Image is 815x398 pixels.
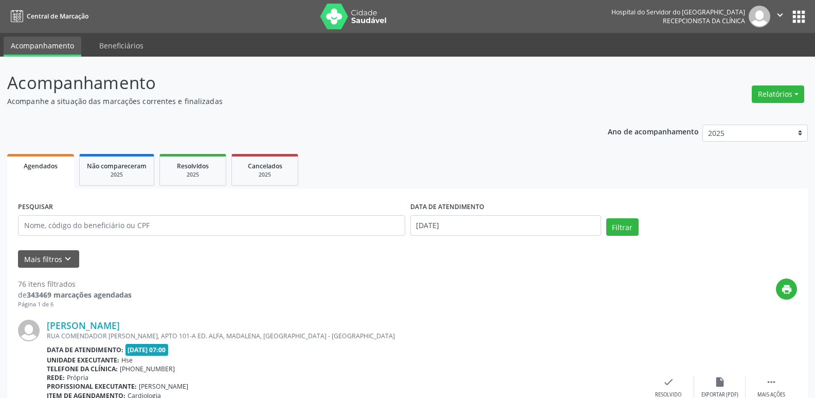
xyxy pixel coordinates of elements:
i:  [774,9,786,21]
button: Filtrar [606,218,639,236]
i: keyboard_arrow_down [62,253,74,265]
div: 76 itens filtrados [18,279,132,289]
span: Própria [67,373,88,382]
button: print [776,279,797,300]
strong: 343469 marcações agendadas [27,290,132,300]
b: Unidade executante: [47,356,119,365]
b: Data de atendimento: [47,345,123,354]
div: Página 1 de 6 [18,300,132,309]
span: Central de Marcação [27,12,88,21]
div: de [18,289,132,300]
button: apps [790,8,808,26]
input: Nome, código do beneficiário ou CPF [18,215,405,236]
a: Beneficiários [92,37,151,55]
b: Rede: [47,373,65,382]
p: Acompanhe a situação das marcações correntes e finalizadas [7,96,568,107]
a: Acompanhamento [4,37,81,57]
p: Acompanhamento [7,70,568,96]
i: check [663,376,674,388]
span: Cancelados [248,162,282,170]
button: Mais filtroskeyboard_arrow_down [18,250,79,268]
b: Telefone da clínica: [47,365,118,373]
img: img [749,6,770,27]
a: [PERSON_NAME] [47,320,120,331]
div: RUA COMENDADOR [PERSON_NAME], APTO 101-A ED. ALFA, MADALENA, [GEOGRAPHIC_DATA] - [GEOGRAPHIC_DATA] [47,332,643,340]
div: 2025 [239,171,291,179]
span: [DATE] 07:00 [125,344,169,356]
span: Resolvidos [177,162,209,170]
label: PESQUISAR [18,199,53,215]
p: Ano de acompanhamento [608,125,699,137]
div: 2025 [167,171,219,179]
span: Não compareceram [87,162,147,170]
input: Selecione um intervalo [410,215,601,236]
i: insert_drive_file [714,376,726,388]
span: [PERSON_NAME] [139,382,188,391]
span: Agendados [24,162,58,170]
button:  [770,6,790,27]
div: 2025 [87,171,147,179]
b: Profissional executante: [47,382,137,391]
span: [PHONE_NUMBER] [120,365,175,373]
i:  [766,376,777,388]
button: Relatórios [752,85,804,103]
div: Hospital do Servidor do [GEOGRAPHIC_DATA] [611,8,745,16]
span: Hse [121,356,133,365]
img: img [18,320,40,341]
label: DATA DE ATENDIMENTO [410,199,484,215]
span: Recepcionista da clínica [663,16,745,25]
a: Central de Marcação [7,8,88,25]
i: print [781,284,792,295]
